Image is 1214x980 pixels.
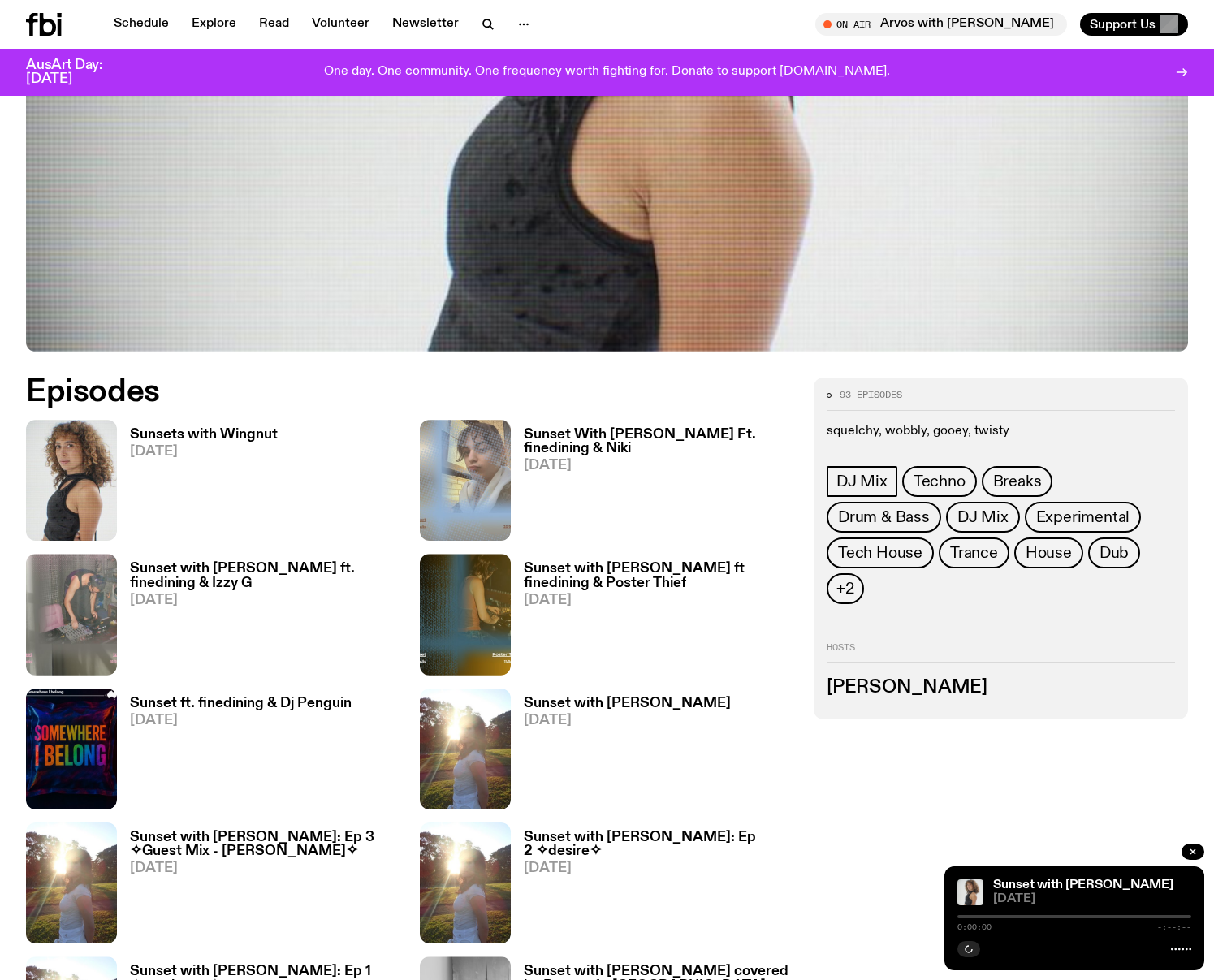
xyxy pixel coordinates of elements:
a: House [1014,537,1083,568]
a: Techno [902,466,977,497]
a: Trance [939,537,1009,568]
h3: AusArt Day: [DATE] [26,58,130,86]
span: House [1026,544,1072,562]
button: On AirArvos with [PERSON_NAME] [815,13,1067,36]
span: -:--:-- [1157,923,1191,931]
span: Experimental [1036,508,1130,526]
button: Support Us [1080,13,1188,36]
p: One day. One community. One frequency worth fighting for. Donate to support [DOMAIN_NAME]. [324,65,890,80]
span: DJ Mix [836,473,888,490]
a: Newsletter [382,13,469,36]
span: Dub [1100,544,1129,562]
span: [DATE] [524,459,794,473]
a: Tech House [827,537,934,568]
span: [DATE] [130,714,352,727]
span: Tech House [838,544,922,562]
a: Sunset with [PERSON_NAME]: Ep 2 ✧desire✧[DATE] [511,831,794,943]
a: Sunsets with Wingnut[DATE] [117,428,278,541]
h3: [PERSON_NAME] [827,679,1175,697]
a: Sunset With [PERSON_NAME] Ft. finedining & Niki[DATE] [511,428,794,541]
span: Trance [950,544,998,562]
h3: Sunset with [PERSON_NAME]: Ep 2 ✧desire✧ [524,831,794,858]
img: Tangela looks past her left shoulder into the camera with an inquisitive look. She is wearing a s... [957,879,983,905]
h3: Sunset with [PERSON_NAME]: Ep 3 ✧Guest Mix - [PERSON_NAME]✧ [130,831,400,858]
a: Dub [1088,537,1140,568]
span: 93 episodes [840,391,902,399]
a: Sunset with [PERSON_NAME]: Ep 3 ✧Guest Mix - [PERSON_NAME]✧[DATE] [117,831,400,943]
a: Experimental [1025,502,1142,533]
span: DJ Mix [957,508,1009,526]
p: squelchy, wobbly, gooey, twisty [827,424,1175,439]
h3: Sunset ft. finedining & Dj Penguin [130,697,352,710]
h3: Sunset with [PERSON_NAME] [524,697,731,710]
a: Drum & Bass [827,502,941,533]
a: Sunset with [PERSON_NAME] ft. finedining & Izzy G[DATE] [117,562,400,675]
span: [DATE] [524,714,731,727]
span: [DATE] [524,594,794,607]
span: [DATE] [130,594,400,607]
h3: Sunset with [PERSON_NAME] ft finedining & Poster Thief [524,562,794,589]
h3: Sunsets with Wingnut [130,428,278,442]
span: Breaks [993,473,1042,490]
a: Read [249,13,299,36]
a: Schedule [104,13,179,36]
span: [DATE] [524,861,794,875]
h3: Sunset with [PERSON_NAME] ft. finedining & Izzy G [130,562,400,589]
span: [DATE] [993,893,1191,905]
a: Breaks [982,466,1053,497]
span: Support Us [1090,17,1156,32]
span: 0:00:00 [957,923,992,931]
a: Sunset with [PERSON_NAME][DATE] [511,697,731,809]
span: Techno [914,473,966,490]
a: Sunset with [PERSON_NAME] [993,879,1173,891]
img: Tangela looks past her left shoulder into the camera with an inquisitive look. She is wearing a s... [26,420,117,541]
a: Sunset ft. finedining & Dj Penguin[DATE] [117,697,352,809]
a: Volunteer [302,13,379,36]
span: [DATE] [130,861,400,875]
a: Sunset with [PERSON_NAME] ft finedining & Poster Thief[DATE] [511,562,794,675]
button: +2 [827,573,864,604]
a: DJ Mix [946,502,1020,533]
span: Drum & Bass [838,508,930,526]
a: Explore [182,13,246,36]
span: +2 [836,580,854,598]
a: DJ Mix [827,466,897,497]
h3: Sunset With [PERSON_NAME] Ft. finedining & Niki [524,428,794,455]
span: [DATE] [130,445,278,459]
h2: Hosts [827,643,1175,663]
h2: Episodes [26,378,794,407]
